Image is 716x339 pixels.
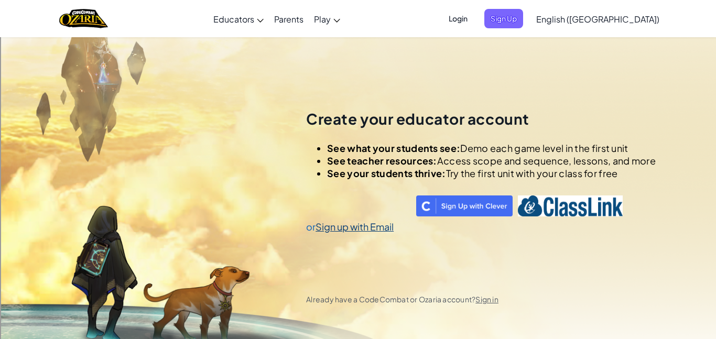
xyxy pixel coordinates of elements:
span: Educators [213,14,254,25]
div: Home [4,4,219,14]
a: Educators [208,5,269,33]
img: Home [59,8,108,29]
input: Search outlines [4,14,97,25]
span: English ([GEOGRAPHIC_DATA]) [536,14,659,25]
div: Sort New > Old [4,34,712,43]
span: Play [314,14,331,25]
button: Sign Up [484,9,523,28]
div: Sign out [4,72,712,81]
a: English ([GEOGRAPHIC_DATA]) [531,5,665,33]
div: Options [4,62,712,72]
a: Ozaria by CodeCombat logo [59,8,108,29]
a: Play [309,5,345,33]
button: Login [442,9,474,28]
div: Delete [4,53,712,62]
a: Parents [269,5,309,33]
div: Sort A > Z [4,25,712,34]
div: Move To ... [4,43,712,53]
